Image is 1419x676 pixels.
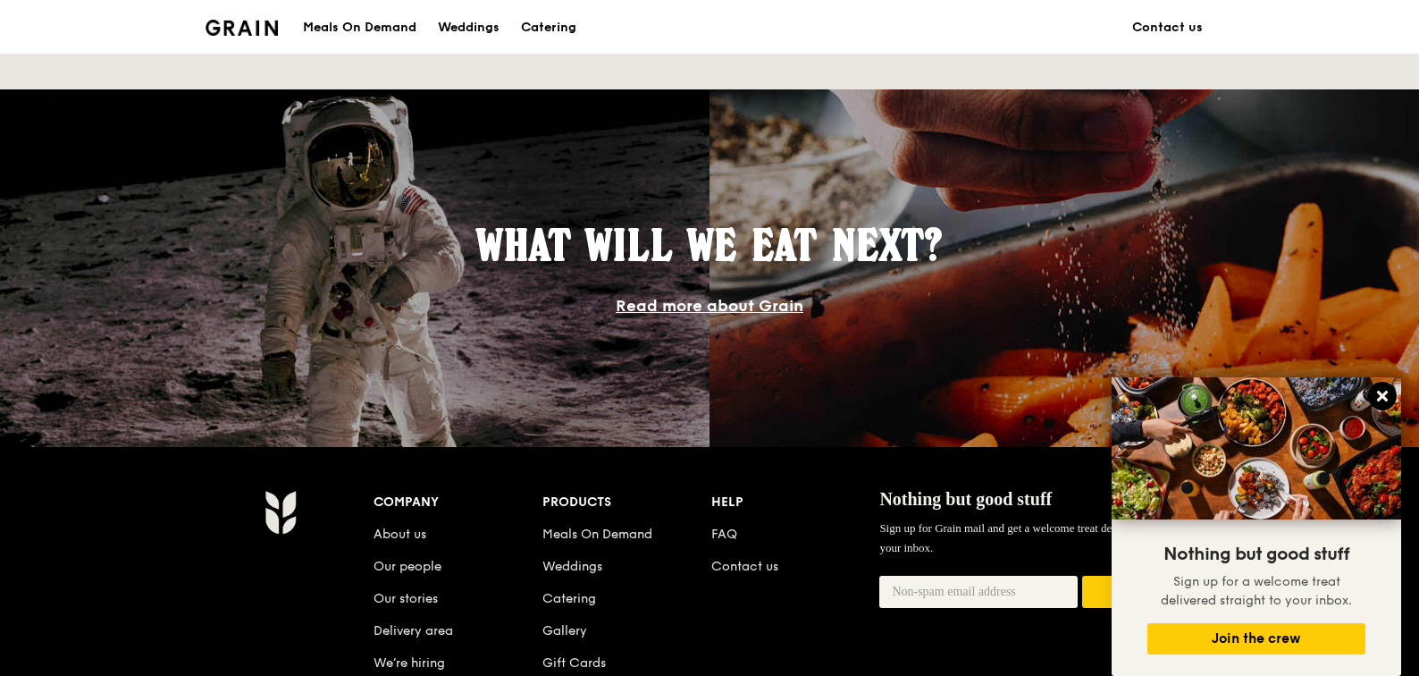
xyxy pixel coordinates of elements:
div: Meals On Demand [303,1,416,55]
input: Non-spam email address [879,576,1078,608]
a: Gift Cards [542,655,606,671]
a: About us [374,527,426,542]
span: Nothing but good stuff [1163,544,1349,565]
div: Company [374,490,542,515]
a: Read more about Grain [616,296,803,316]
a: Meals On Demand [542,527,652,542]
img: Grain [264,490,296,535]
img: DSC07876-Edit02-Large.jpeg [1112,377,1401,520]
a: Contact us [1121,1,1213,55]
a: Our people [374,559,441,574]
button: Join the crew [1147,623,1365,655]
span: Sign up for Grain mail and get a welcome treat delivered straight to your inbox. [879,521,1194,554]
span: Sign up for a welcome treat delivered straight to your inbox. [1161,574,1352,608]
div: Weddings [438,1,500,55]
img: Grain [206,20,278,36]
div: Help [711,490,880,515]
a: Gallery [542,623,587,638]
div: Products [542,490,711,515]
a: Catering [542,591,596,606]
a: Our stories [374,591,438,606]
a: Weddings [542,559,602,574]
span: What will we eat next? [476,219,943,271]
a: Weddings [427,1,510,55]
button: Join the crew [1082,576,1217,609]
a: Delivery area [374,623,453,638]
button: Close [1368,382,1397,410]
a: Catering [510,1,587,55]
a: Contact us [711,559,778,574]
a: FAQ [711,527,737,542]
div: Catering [521,1,576,55]
span: Nothing but good stuff [879,489,1052,509]
a: We’re hiring [374,655,445,671]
